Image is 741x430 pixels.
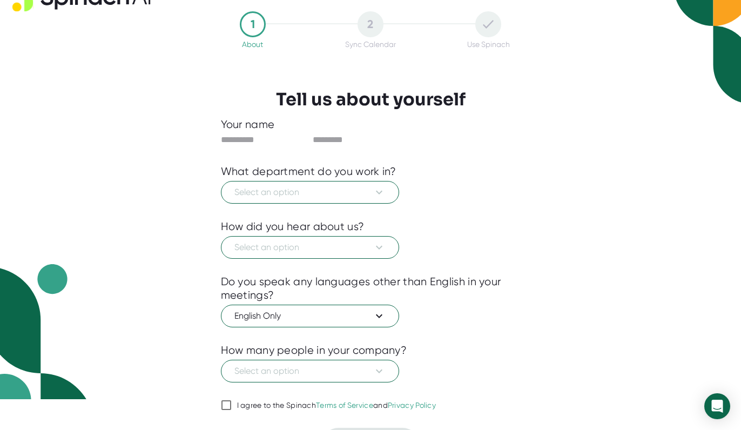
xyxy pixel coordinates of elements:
[276,89,466,110] h3: Tell us about yourself
[234,186,386,199] span: Select an option
[237,401,436,411] div: I agree to the Spinach and
[221,360,399,382] button: Select an option
[221,181,399,204] button: Select an option
[234,365,386,378] span: Select an option
[221,305,399,327] button: English Only
[467,40,510,49] div: Use Spinach
[358,11,383,37] div: 2
[240,11,266,37] div: 1
[234,241,386,254] span: Select an option
[242,40,263,49] div: About
[221,118,521,131] div: Your name
[221,344,407,357] div: How many people in your company?
[388,401,436,409] a: Privacy Policy
[704,393,730,419] div: Open Intercom Messenger
[221,236,399,259] button: Select an option
[234,310,386,322] span: English Only
[221,220,365,233] div: How did you hear about us?
[221,165,396,178] div: What department do you work in?
[345,40,396,49] div: Sync Calendar
[221,275,521,302] div: Do you speak any languages other than English in your meetings?
[316,401,373,409] a: Terms of Service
